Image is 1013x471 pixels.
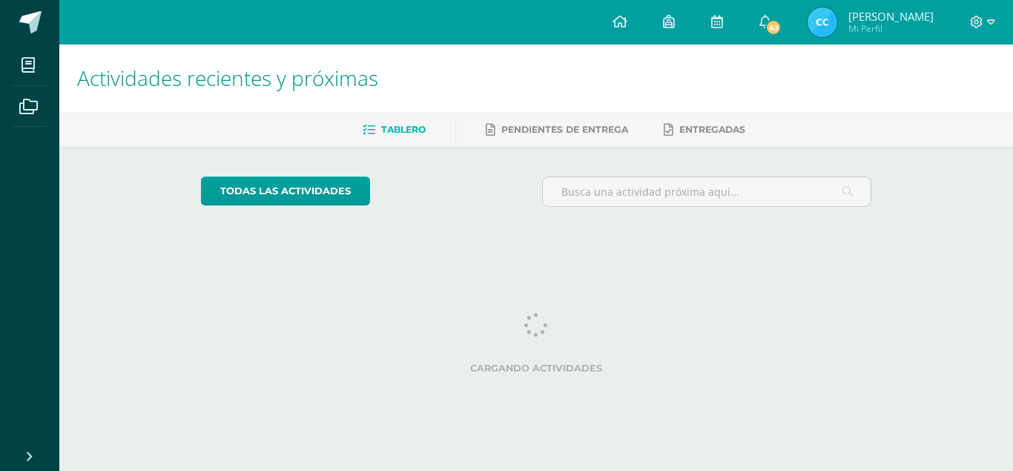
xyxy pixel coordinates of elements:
input: Busca una actividad próxima aquí... [543,177,871,206]
span: [PERSON_NAME] [848,9,934,24]
label: Cargando actividades [201,363,872,374]
span: Pendientes de entrega [501,124,628,135]
a: Tablero [363,118,426,142]
span: Tablero [381,124,426,135]
a: Pendientes de entrega [486,118,628,142]
a: Entregadas [664,118,745,142]
span: Entregadas [679,124,745,135]
span: Actividades recientes y próximas [77,64,378,92]
a: todas las Actividades [201,177,370,205]
span: Mi Perfil [848,22,934,35]
span: 43 [765,19,782,36]
img: 1938b59dc778e23e718626767c3419c6.png [808,7,837,37]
